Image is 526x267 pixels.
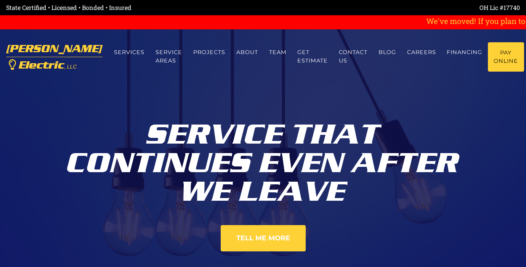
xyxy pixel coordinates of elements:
[263,3,520,12] div: OH Lic #17740
[188,42,231,62] a: Projects
[488,42,524,72] a: Pay Online
[51,114,475,206] div: Service That Continues Even After We Leave
[231,42,263,62] a: About
[221,225,306,251] a: Tell Me More
[6,3,263,12] div: State Certified • Licensed • Bonded • Insured
[401,42,441,62] a: Careers
[292,42,334,71] a: Get estimate
[373,42,401,62] a: Blog
[150,42,188,71] a: Service Areas
[64,64,77,70] span: , LLC
[334,42,373,71] a: Contact us
[6,39,103,75] a: [PERSON_NAME] Electric, LLC
[263,42,292,62] a: Team
[441,42,488,62] a: Financing
[109,42,150,62] a: Services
